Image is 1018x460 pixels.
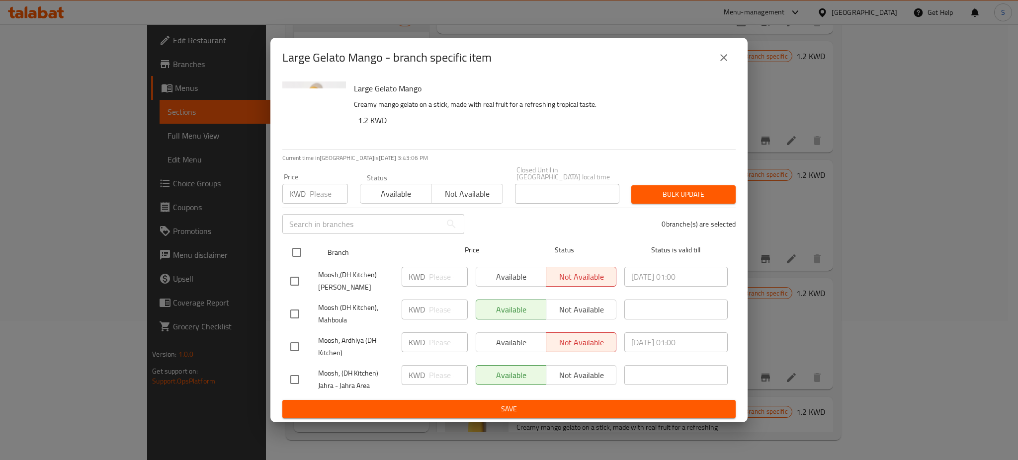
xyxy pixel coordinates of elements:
[429,300,468,319] input: Please enter price
[318,269,394,294] span: Moosh,(DH Kitchen) [PERSON_NAME]
[631,185,736,204] button: Bulk update
[318,302,394,326] span: Moosh (DH Kitchen), Mahboula
[639,188,728,201] span: Bulk update
[358,113,728,127] h6: 1.2 KWD
[318,334,394,359] span: Moosh, Ardhiya (DH Kitchen)
[282,81,346,145] img: Large Gelato Mango
[282,50,492,66] h2: Large Gelato Mango - branch specific item
[282,400,736,418] button: Save
[354,98,728,111] p: Creamy mango gelato on a stick, made with real fruit for a refreshing tropical taste.
[289,188,306,200] p: KWD
[354,81,728,95] h6: Large Gelato Mango
[429,332,468,352] input: Please enter price
[360,184,431,204] button: Available
[409,304,425,315] p: KWD
[439,244,505,256] span: Price
[310,184,348,204] input: Please enter price
[429,267,468,287] input: Please enter price
[513,244,616,256] span: Status
[429,365,468,385] input: Please enter price
[282,214,441,234] input: Search in branches
[290,403,728,415] span: Save
[624,244,728,256] span: Status is valid till
[431,184,503,204] button: Not available
[409,336,425,348] p: KWD
[282,153,736,162] p: Current time in [GEOGRAPHIC_DATA] is [DATE] 3:43:06 PM
[712,46,736,70] button: close
[409,271,425,283] p: KWD
[409,369,425,381] p: KWD
[364,187,427,201] span: Available
[318,367,394,392] span: Moosh, (DH Kitchen) Jahra - Jahra Area
[662,219,736,229] p: 0 branche(s) are selected
[328,246,431,259] span: Branch
[435,187,499,201] span: Not available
